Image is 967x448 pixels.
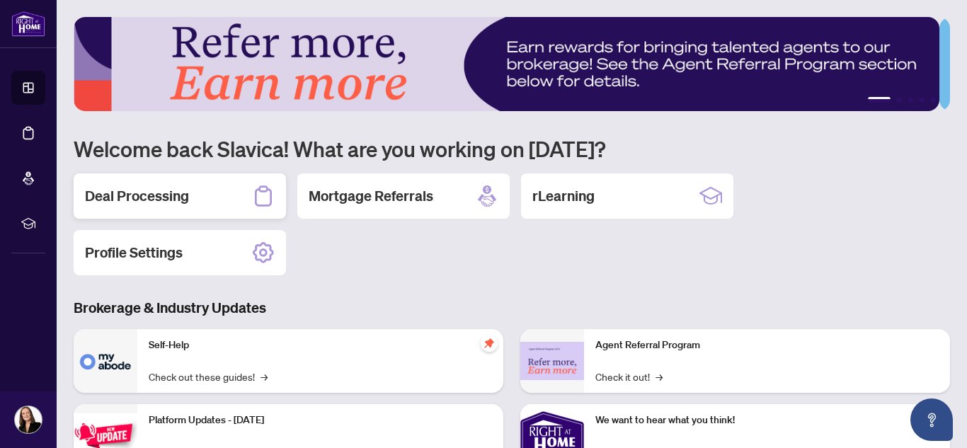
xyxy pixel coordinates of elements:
[11,11,45,37] img: logo
[919,97,925,103] button: 4
[595,369,663,384] a: Check it out!→
[85,186,189,206] h2: Deal Processing
[896,97,902,103] button: 2
[908,97,913,103] button: 3
[74,135,950,162] h1: Welcome back Slavica! What are you working on [DATE]?
[261,369,268,384] span: →
[74,17,939,111] img: Slide 0
[149,338,492,353] p: Self-Help
[868,97,891,103] button: 1
[910,398,953,441] button: Open asap
[85,243,183,263] h2: Profile Settings
[595,413,939,428] p: We want to hear what you think!
[595,338,939,353] p: Agent Referral Program
[930,97,936,103] button: 5
[74,329,137,393] img: Self-Help
[481,335,498,352] span: pushpin
[656,369,663,384] span: →
[149,369,268,384] a: Check out these guides!→
[309,186,433,206] h2: Mortgage Referrals
[520,342,584,381] img: Agent Referral Program
[74,298,950,318] h3: Brokerage & Industry Updates
[15,406,42,433] img: Profile Icon
[532,186,595,206] h2: rLearning
[149,413,492,428] p: Platform Updates - [DATE]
